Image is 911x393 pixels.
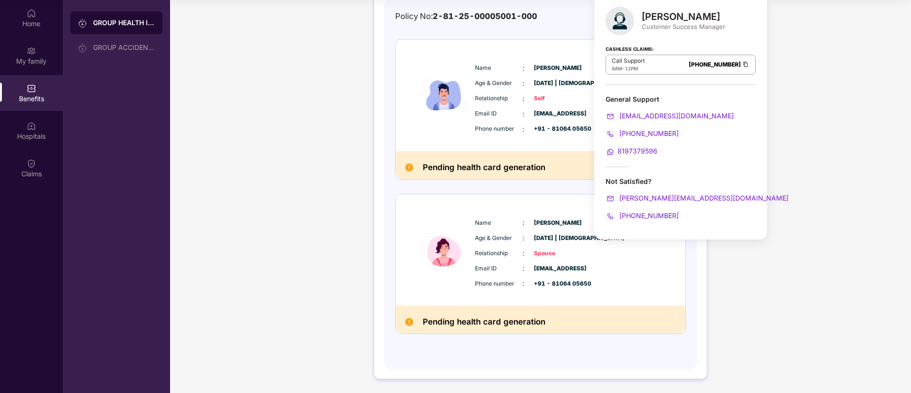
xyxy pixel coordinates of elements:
[617,211,679,220] span: [PHONE_NUMBER]
[689,61,741,68] a: [PHONE_NUMBER]
[606,43,654,54] strong: Cashless Claims:
[606,194,615,203] img: svg+xml;base64,PHN2ZyB4bWxucz0iaHR0cDovL3d3dy53My5vcmcvMjAwMC9zdmciIHdpZHRoPSIyMCIgaGVpZ2h0PSIyMC...
[642,11,725,22] div: [PERSON_NAME]
[606,147,615,157] img: svg+xml;base64,PHN2ZyB4bWxucz0iaHR0cDovL3d3dy53My5vcmcvMjAwMC9zdmciIHdpZHRoPSIyMCIgaGVpZ2h0PSIyMC...
[606,95,756,104] div: General Support
[606,129,679,137] a: [PHONE_NUMBER]
[606,177,756,221] div: Not Satisfied?
[606,129,615,139] img: svg+xml;base64,PHN2ZyB4bWxucz0iaHR0cDovL3d3dy53My5vcmcvMjAwMC9zdmciIHdpZHRoPSIyMCIgaGVpZ2h0PSIyMC...
[606,147,657,155] a: 8197379596
[617,112,734,120] span: [EMAIL_ADDRESS][DOMAIN_NAME]
[606,7,634,35] img: svg+xml;base64,PHN2ZyB4bWxucz0iaHR0cDovL3d3dy53My5vcmcvMjAwMC9zdmciIHhtbG5zOnhsaW5rPSJodHRwOi8vd3...
[606,211,679,220] a: [PHONE_NUMBER]
[606,194,788,202] a: [PERSON_NAME][EMAIL_ADDRESS][DOMAIN_NAME]
[642,22,725,31] div: Customer Success Manager
[606,211,615,221] img: svg+xml;base64,PHN2ZyB4bWxucz0iaHR0cDovL3d3dy53My5vcmcvMjAwMC9zdmciIHdpZHRoPSIyMCIgaGVpZ2h0PSIyMC...
[742,60,750,68] img: Clipboard Icon
[606,112,734,120] a: [EMAIL_ADDRESS][DOMAIN_NAME]
[612,66,622,71] span: 8AM
[606,95,756,157] div: General Support
[625,66,638,71] span: 11PM
[617,129,679,137] span: [PHONE_NUMBER]
[612,65,645,72] div: -
[617,194,788,202] span: [PERSON_NAME][EMAIL_ADDRESS][DOMAIN_NAME]
[612,57,645,65] p: Call Support
[617,147,657,155] span: 8197379596
[606,112,615,121] img: svg+xml;base64,PHN2ZyB4bWxucz0iaHR0cDovL3d3dy53My5vcmcvMjAwMC9zdmciIHdpZHRoPSIyMCIgaGVpZ2h0PSIyMC...
[606,177,756,186] div: Not Satisfied?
